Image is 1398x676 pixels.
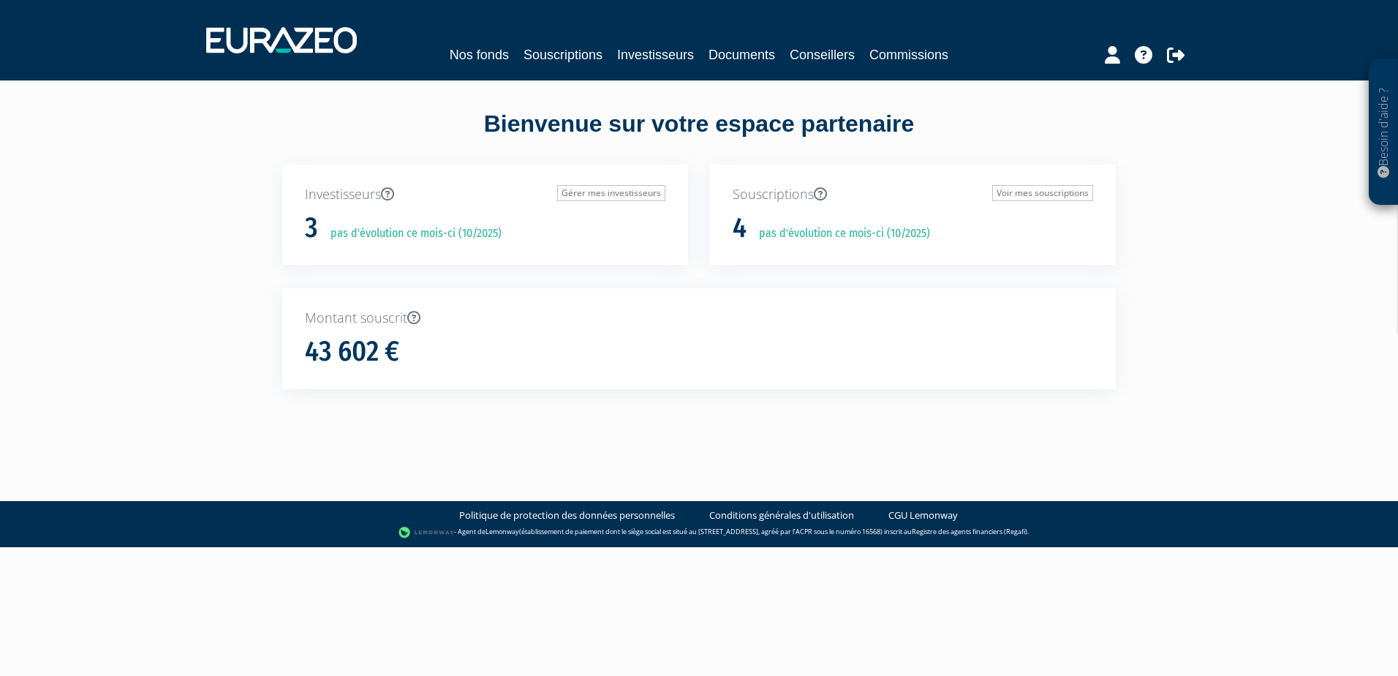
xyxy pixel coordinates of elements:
[398,525,455,540] img: logo-lemonway.png
[912,527,1027,536] a: Registre des agents financiers (Regafi)
[869,45,948,65] a: Commissions
[733,213,747,244] h1: 4
[15,525,1383,540] div: - Agent de (établissement de paiement dont le siège social est situé au [STREET_ADDRESS], agréé p...
[888,508,958,522] a: CGU Lemonway
[271,108,1127,165] div: Bienvenue sur votre espace partenaire
[459,508,675,522] a: Politique de protection des données personnelles
[524,45,602,65] a: Souscriptions
[305,309,1093,328] p: Montant souscrit
[305,213,318,244] h1: 3
[749,225,930,242] p: pas d'évolution ce mois-ci (10/2025)
[485,527,519,536] a: Lemonway
[992,185,1093,201] a: Voir mes souscriptions
[305,185,665,204] p: Investisseurs
[617,45,694,65] a: Investisseurs
[450,45,509,65] a: Nos fonds
[206,27,357,53] img: 1732889491-logotype_eurazeo_blanc_rvb.png
[305,337,399,367] h1: 43 602 €
[733,185,1093,204] p: Souscriptions
[709,508,854,522] a: Conditions générales d'utilisation
[557,185,665,201] a: Gérer mes investisseurs
[790,45,855,65] a: Conseillers
[1375,67,1392,198] p: Besoin d'aide ?
[320,225,502,242] p: pas d'évolution ce mois-ci (10/2025)
[709,45,775,65] a: Documents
